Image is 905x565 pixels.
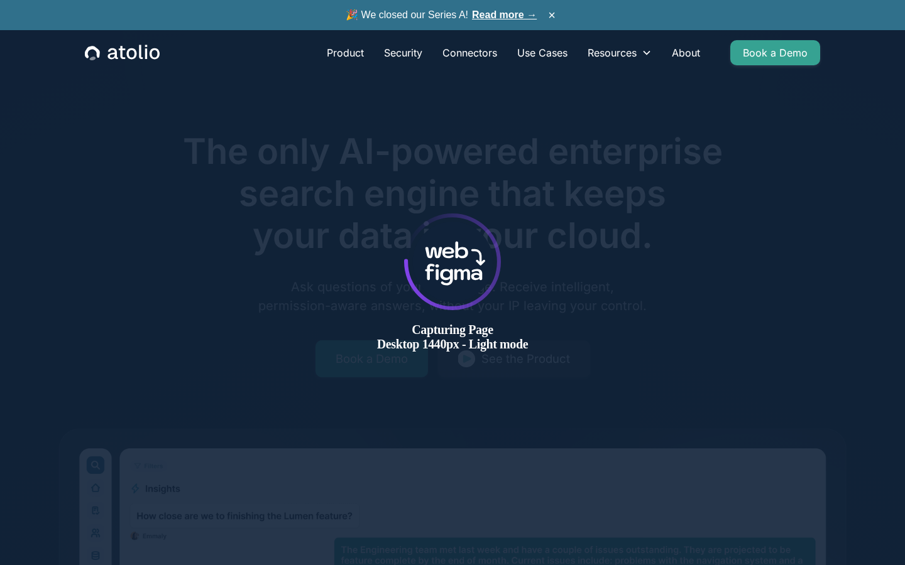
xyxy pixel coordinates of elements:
[544,8,559,22] button: ×
[317,40,374,65] a: Product
[588,45,637,60] div: Resources
[578,40,662,65] div: Resources
[346,8,537,23] span: 🎉 We closed our Series A!
[730,40,820,65] a: Book a Demo
[472,9,537,20] a: Read more →
[85,45,160,61] a: home
[374,40,432,65] a: Security
[662,40,710,65] a: About
[507,40,578,65] a: Use Cases
[432,40,507,65] a: Connectors
[842,505,905,565] iframe: Chat Widget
